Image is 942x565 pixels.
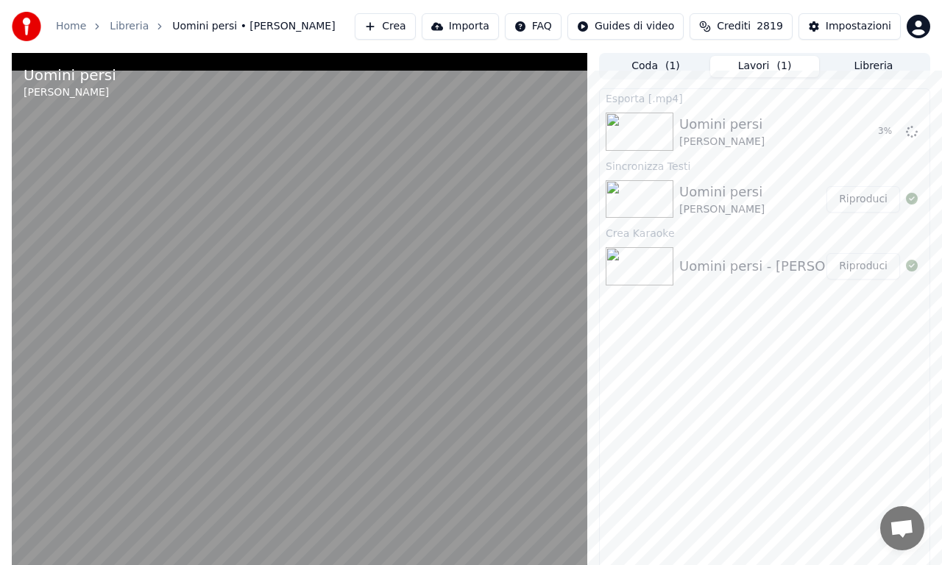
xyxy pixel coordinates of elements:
span: ( 1 ) [665,59,680,74]
span: Crediti [717,19,751,34]
button: Importa [422,13,499,40]
div: Crea Karaoke [600,224,929,241]
span: Uomini persi • [PERSON_NAME] [172,19,335,34]
div: Esporta [.mp4] [600,89,929,107]
div: [PERSON_NAME] [679,135,765,149]
nav: breadcrumb [56,19,336,34]
div: Aprire la chat [880,506,924,550]
a: Home [56,19,86,34]
button: Impostazioni [798,13,901,40]
div: Sincronizza Testi [600,157,929,174]
span: ( 1 ) [777,59,792,74]
div: Uomini persi [679,182,765,202]
div: [PERSON_NAME] [679,202,765,217]
button: Crediti2819 [690,13,793,40]
div: Uomini persi [24,65,116,85]
button: Libreria [819,56,928,77]
button: Guides di video [567,13,684,40]
button: Riproduci [826,253,900,280]
button: Riproduci [826,186,900,213]
button: Crea [355,13,415,40]
div: 3 % [878,126,900,138]
button: Coda [601,56,710,77]
button: Lavori [710,56,819,77]
div: Impostazioni [826,19,891,34]
img: youka [12,12,41,41]
span: 2819 [757,19,783,34]
div: Uomini persi [679,114,765,135]
button: FAQ [505,13,562,40]
a: Libreria [110,19,149,34]
div: [PERSON_NAME] [24,85,116,100]
div: Uomini persi - [PERSON_NAME] [679,256,886,277]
